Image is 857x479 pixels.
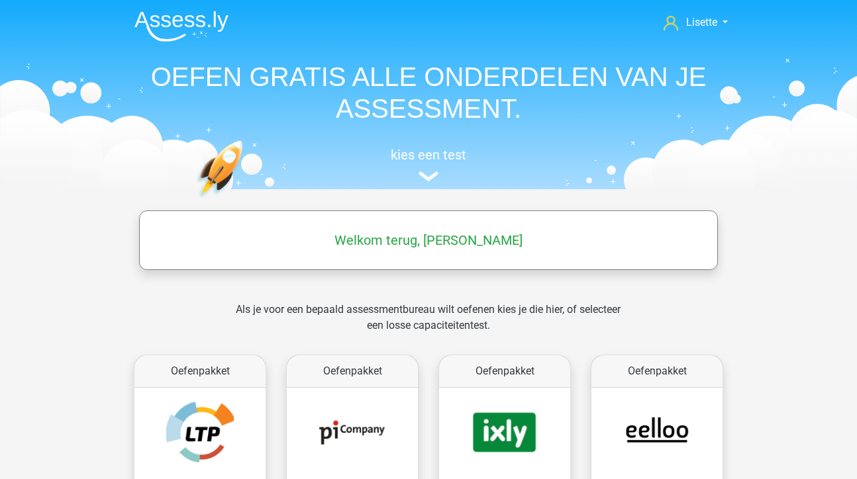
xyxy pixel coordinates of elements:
img: Assessly [134,11,228,42]
h5: kies een test [124,147,733,163]
img: assessment [419,171,438,181]
h5: Welkom terug, [PERSON_NAME] [146,232,711,248]
img: oefenen [197,140,294,260]
span: Lisette [686,16,717,28]
a: kies een test [124,147,733,182]
div: Als je voor een bepaald assessmentbureau wilt oefenen kies je die hier, of selecteer een losse ca... [225,302,631,349]
h1: OEFEN GRATIS ALLE ONDERDELEN VAN JE ASSESSMENT. [124,61,733,124]
a: Lisette [658,15,733,30]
